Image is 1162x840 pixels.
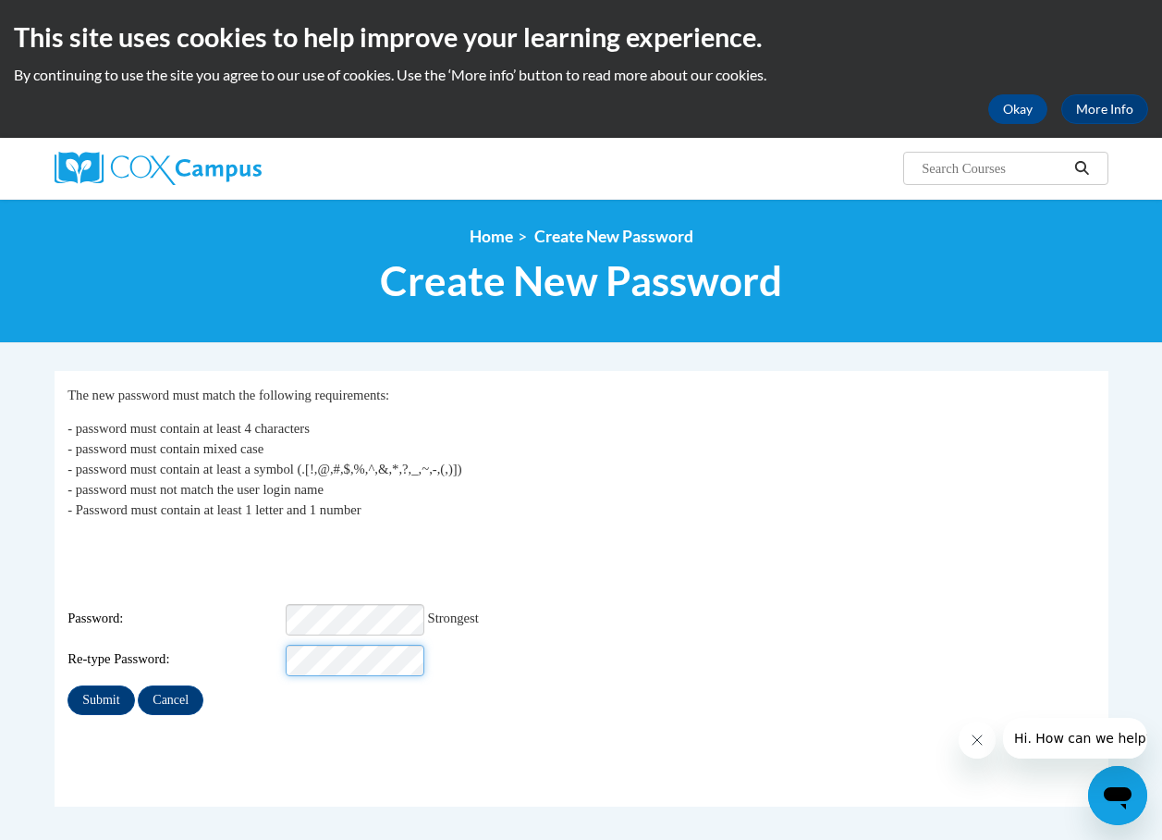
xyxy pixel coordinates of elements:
input: Submit [67,686,134,715]
span: The new password must match the following requirements: [67,388,389,402]
input: Cancel [138,686,203,715]
span: Password: [67,610,282,630]
a: More Info [1061,94,1148,124]
h2: This site uses cookies to help improve your learning experience. [14,19,1148,56]
a: Cox Campus [55,152,387,185]
span: - password must contain at least 4 characters - password must contain mixed case - password must ... [67,421,461,517]
a: Home [470,227,513,246]
button: Okay [988,94,1047,124]
button: Search [1068,157,1095,179]
p: By continuing to use the site you agree to our use of cookies. Use the ‘More info’ button to read... [14,65,1148,85]
iframe: Message from company [1003,718,1147,759]
span: Hi. How can we help? [11,13,150,28]
span: Create New Password [534,227,693,246]
img: Cox Campus [55,152,262,185]
span: Re-type Password: [67,650,282,671]
input: Search Courses [920,157,1068,179]
iframe: Close message [959,722,996,759]
span: Strongest [428,611,479,625]
iframe: Button to launch messaging window [1088,766,1147,825]
span: Create New Password [380,256,782,305]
